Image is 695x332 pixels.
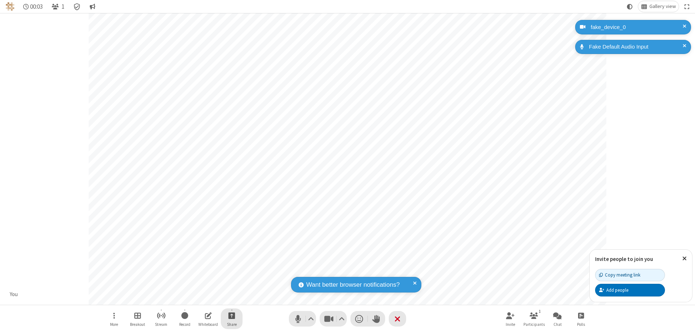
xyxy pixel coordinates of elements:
[682,1,692,12] button: Fullscreen
[30,3,43,10] span: 00:03
[320,311,347,327] button: Stop video (⌘+Shift+V)
[227,322,237,327] span: Share
[155,322,167,327] span: Stream
[595,284,665,296] button: Add people
[179,322,190,327] span: Record
[500,308,521,329] button: Invite participants (⌘+Shift+I)
[197,308,219,329] button: Open shared whiteboard
[595,269,665,281] button: Copy meeting link
[103,308,125,329] button: Open menu
[649,4,676,9] span: Gallery view
[638,1,679,12] button: Change layout
[523,308,545,329] button: Open participant list
[306,280,400,290] span: Want better browser notifications?
[389,311,406,327] button: End or leave meeting
[599,271,640,278] div: Copy meeting link
[523,322,545,327] span: Participants
[289,311,316,327] button: Mute (⌘+Shift+A)
[7,290,21,299] div: You
[553,322,562,327] span: Chat
[49,1,67,12] button: Open participant list
[595,256,653,262] label: Invite people to join you
[677,250,692,267] button: Close popover
[586,43,686,51] div: Fake Default Audio Input
[588,23,686,32] div: fake_device_0
[624,1,636,12] button: Using system theme
[221,308,243,329] button: Start sharing
[70,1,84,12] div: Meeting details Encryption enabled
[506,322,515,327] span: Invite
[87,1,98,12] button: Conversation
[368,311,385,327] button: Raise hand
[198,322,218,327] span: Whiteboard
[337,311,347,327] button: Video setting
[577,322,585,327] span: Polls
[174,308,195,329] button: Start recording
[130,322,145,327] span: Breakout
[6,2,14,11] img: QA Selenium DO NOT DELETE OR CHANGE
[547,308,568,329] button: Open chat
[306,311,316,327] button: Audio settings
[62,3,64,10] span: 1
[150,308,172,329] button: Start streaming
[570,308,592,329] button: Open poll
[20,1,46,12] div: Timer
[110,322,118,327] span: More
[127,308,148,329] button: Manage Breakout Rooms
[350,311,368,327] button: Send a reaction
[537,308,543,315] div: 1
